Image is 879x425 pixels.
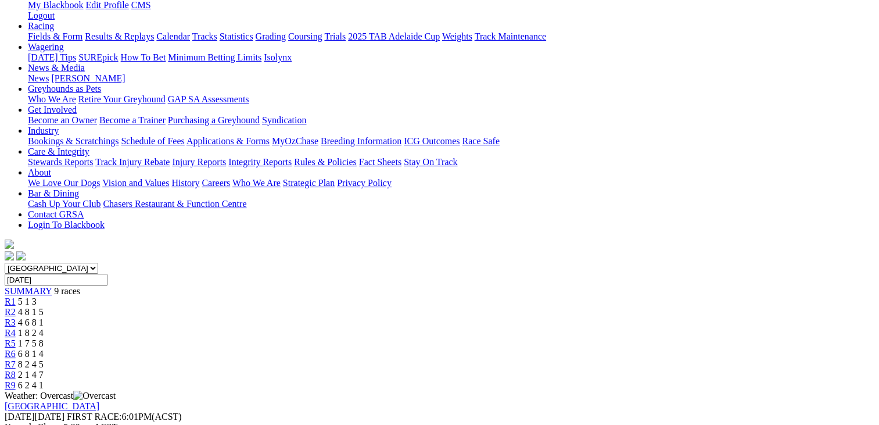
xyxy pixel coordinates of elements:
span: 6 8 1 4 [18,349,44,359]
a: Minimum Betting Limits [168,52,261,62]
a: Care & Integrity [28,147,89,156]
a: Grading [256,31,286,41]
a: Rules & Policies [294,157,357,167]
a: Privacy Policy [337,178,392,188]
span: 5 1 3 [18,297,37,306]
a: Weights [442,31,472,41]
a: Get Involved [28,105,77,115]
span: 9 races [54,286,80,296]
a: Coursing [288,31,322,41]
div: Racing [28,31,874,42]
a: Who We Are [28,94,76,104]
a: Chasers Restaurant & Function Centre [103,199,246,209]
a: R3 [5,317,16,327]
a: Schedule of Fees [121,136,184,146]
a: News & Media [28,63,85,73]
span: 6:01PM(ACST) [67,412,182,422]
input: Select date [5,274,107,286]
a: GAP SA Assessments [168,94,249,104]
a: Integrity Reports [228,157,292,167]
a: R6 [5,349,16,359]
div: About [28,178,874,188]
a: Logout [28,10,55,20]
a: R4 [5,328,16,338]
span: [DATE] [5,412,64,422]
a: Isolynx [264,52,292,62]
a: Injury Reports [172,157,226,167]
div: Bar & Dining [28,199,874,209]
a: R2 [5,307,16,317]
span: 2 1 4 7 [18,370,44,380]
a: Vision and Values [102,178,169,188]
span: Weather: Overcast [5,391,116,401]
a: Fields & Form [28,31,82,41]
a: Stewards Reports [28,157,93,167]
a: Become an Owner [28,115,97,125]
a: Breeding Information [321,136,401,146]
a: [PERSON_NAME] [51,73,125,83]
a: Purchasing a Greyhound [168,115,260,125]
a: Cash Up Your Club [28,199,101,209]
a: SUREpick [78,52,118,62]
a: [DATE] Tips [28,52,76,62]
a: Become a Trainer [99,115,166,125]
a: R8 [5,370,16,380]
img: logo-grsa-white.png [5,240,14,249]
a: Stay On Track [404,157,457,167]
a: Results & Replays [85,31,154,41]
a: About [28,167,51,177]
a: SUMMARY [5,286,52,296]
a: MyOzChase [272,136,318,146]
a: Syndication [262,115,306,125]
a: How To Bet [121,52,166,62]
a: R1 [5,297,16,306]
a: Bar & Dining [28,188,79,198]
span: 1 8 2 4 [18,328,44,338]
a: Bookings & Scratchings [28,136,119,146]
a: ICG Outcomes [404,136,460,146]
a: Who We Are [232,178,281,188]
a: R9 [5,380,16,390]
div: Industry [28,136,874,147]
a: Statistics [220,31,253,41]
a: News [28,73,49,83]
img: facebook.svg [5,251,14,260]
a: We Love Our Dogs [28,178,100,188]
a: Applications & Forms [186,136,270,146]
a: Contact GRSA [28,209,84,219]
a: R7 [5,359,16,369]
span: 8 2 4 5 [18,359,44,369]
a: [GEOGRAPHIC_DATA] [5,401,99,411]
span: 1 7 5 8 [18,338,44,348]
a: Strategic Plan [283,178,335,188]
span: FIRST RACE: [67,412,121,422]
a: 2025 TAB Adelaide Cup [348,31,440,41]
span: 6 2 4 1 [18,380,44,390]
div: Wagering [28,52,874,63]
a: Wagering [28,42,64,52]
div: News & Media [28,73,874,84]
a: Retire Your Greyhound [78,94,166,104]
div: Care & Integrity [28,157,874,167]
div: Greyhounds as Pets [28,94,874,105]
a: Racing [28,21,54,31]
a: Race Safe [462,136,499,146]
a: R5 [5,338,16,348]
a: Trials [324,31,346,41]
span: [DATE] [5,412,35,422]
a: Industry [28,126,59,135]
a: Calendar [156,31,190,41]
a: Careers [202,178,230,188]
a: History [171,178,199,188]
a: Login To Blackbook [28,220,105,230]
span: 4 6 8 1 [18,317,44,327]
